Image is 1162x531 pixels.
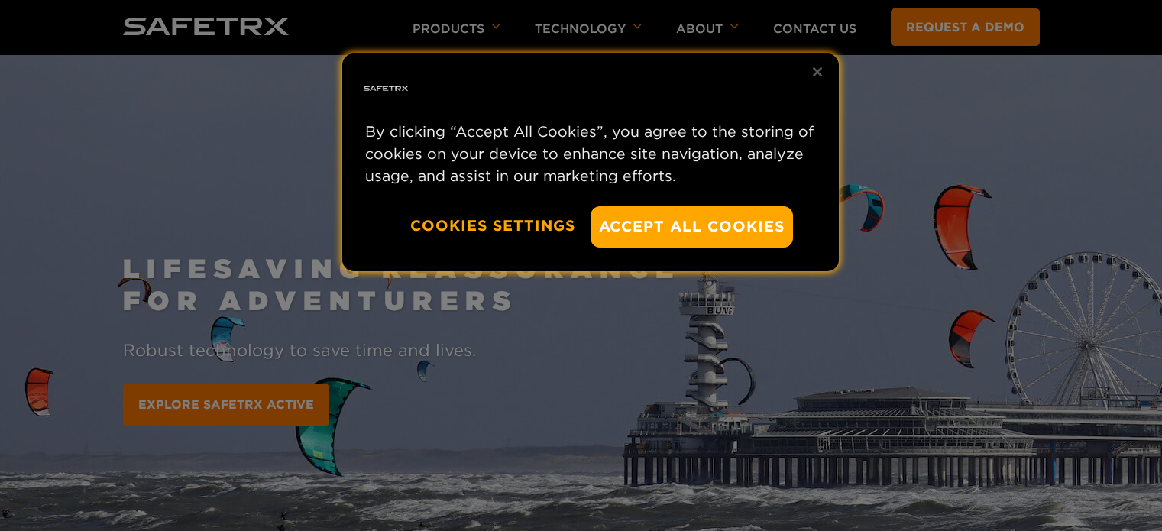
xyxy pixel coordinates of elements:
[591,206,794,247] button: Accept All Cookies
[361,64,410,113] img: Safe Tracks
[365,121,816,188] p: By clicking “Accept All Cookies”, you agree to the storing of cookies on your device to enhance s...
[801,55,834,89] button: Close
[410,206,575,245] button: Cookies Settings
[342,53,839,271] div: Privacy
